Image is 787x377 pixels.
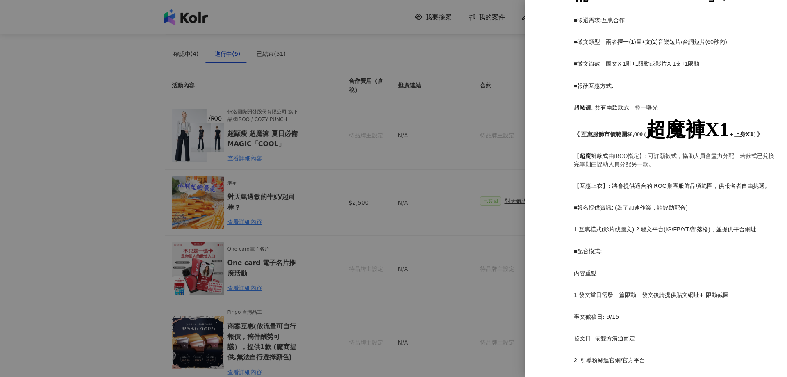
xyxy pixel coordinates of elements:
span: : [600,17,602,23]
p: 審文截稿日: 9/15 [574,313,775,321]
span: 文 [645,39,651,45]
span: 互惠合作 [602,17,625,23]
span: ■ [574,60,577,67]
span: (60 [705,39,714,45]
span: 影片或圖文 [603,226,632,233]
span: +1 [632,60,638,67]
span: ) [632,226,634,233]
span: ■ [574,82,577,89]
span: 支 [676,61,681,67]
span: / [621,357,622,363]
span: 部落格 [691,226,708,233]
span: 限動 [688,61,699,67]
span: / [681,39,682,45]
span: 1. [574,292,579,298]
strong: 超魔褲X1 [646,119,729,140]
span: ) [725,39,727,45]
span: 秒內 [714,39,725,45]
strong: ) 》 [754,131,763,137]
span: 音樂短片 [658,39,681,45]
span: ) [708,226,710,233]
span: 2. [636,226,641,233]
span: ，並提供平台網址 [710,226,756,233]
span: 徵文篇數：圖文 [577,61,617,67]
span: 官方平台 [622,357,645,363]
span: 則 [626,61,632,67]
span: 限動 [638,61,650,67]
span: 內容重點 [574,270,597,276]
span: 超魔褲 [574,105,591,111]
span: 為了加速作業，請協助配合 [617,205,686,211]
span: 或 [650,61,655,67]
span: 配合模式 [577,248,600,254]
p: : 共有兩款款式，擇一曝光 [574,104,775,112]
span: 影片 [655,61,667,67]
span: ) [686,204,688,211]
strong: 《 互惠服飾市價範圍 [574,131,627,137]
span: (2) [651,39,658,45]
span: : [612,82,613,89]
span: 1. [574,226,579,233]
span: 超魔褲款式 [580,153,608,159]
span: 【 [574,153,580,159]
span: X 1 [617,60,626,67]
span: 報名提供資訊 [577,205,612,211]
span: 台詞短片 [682,39,705,45]
p: 【互惠上衣】: 將會提供適合的iROO集團服飾品項範圍，供報名者自由挑選。 [574,182,775,190]
span: + [642,39,645,45]
span: 報酬互惠方式 [577,83,612,89]
span: ■ [574,204,577,211]
span: (IG/FB/YT/ [664,226,691,233]
span: 發文平台 [641,226,664,233]
span: X 1 [667,60,676,67]
span: 引導粉絲進官網 [580,357,621,363]
span: ■ [574,39,577,45]
p: 發文當日需發一篇限動，發文後請提供貼文網址+ 限動截圖 [574,291,775,299]
span: 圖 [636,39,642,45]
span: 由iROO指定】: 可許願款式，協助人員會盡力分配，若款式已兌換完畢則由協助人員分配另一款。 [574,153,774,167]
span: (1) [629,39,636,45]
span: 徵選需求 [577,17,600,23]
span: 徵文類型：兩者擇一 [577,39,629,45]
span: ■ [574,248,577,254]
span: : ( [612,204,616,211]
strong: $6,000 ( [627,131,646,137]
span: : [600,248,602,254]
span: 2. [574,357,579,363]
span: ( [602,226,604,233]
span: ■ [574,17,577,23]
strong: +上身X1 [729,131,754,137]
p: 發文日: 依雙方溝通而定 [574,335,775,343]
span: +1 [681,60,688,67]
span: 互惠模式 [579,226,602,233]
